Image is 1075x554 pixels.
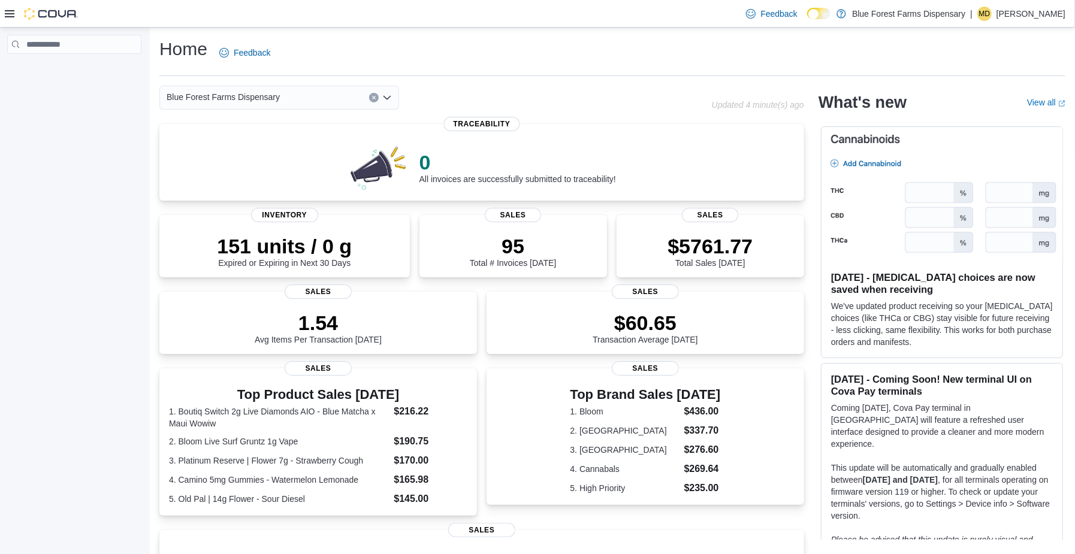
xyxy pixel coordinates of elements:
[684,462,721,476] dd: $269.64
[593,311,698,344] div: Transaction Average [DATE]
[852,7,965,21] p: Blue Forest Farms Dispensary
[684,481,721,495] dd: $235.00
[712,100,804,110] p: Updated 4 minute(s) ago
[485,208,541,222] span: Sales
[159,37,207,61] h1: Home
[1027,98,1065,107] a: View allExternal link
[760,8,797,20] span: Feedback
[255,311,382,335] p: 1.54
[169,435,389,447] dt: 2. Bloom Live Surf Gruntz 1g Vape
[612,361,679,376] span: Sales
[831,462,1053,522] p: This update will be automatically and gradually enabled between , for all terminals operating on ...
[255,311,382,344] div: Avg Items Per Transaction [DATE]
[807,19,808,20] span: Dark Mode
[570,463,680,475] dt: 4. Cannabals
[167,90,280,104] span: Blue Forest Farms Dispensary
[831,373,1053,397] h3: [DATE] - Coming Soon! New terminal UI on Cova Pay terminals
[24,8,78,20] img: Cova
[831,300,1053,348] p: We've updated product receiving so your [MEDICAL_DATA] choices (like THCa or CBG) stay visible fo...
[7,56,141,85] nav: Complex example
[419,150,616,174] p: 0
[977,7,992,21] div: Melise Douglas
[668,234,753,268] div: Total Sales [DATE]
[234,47,270,59] span: Feedback
[285,284,352,299] span: Sales
[668,234,753,258] p: $5761.77
[819,93,907,112] h2: What's new
[593,311,698,335] p: $60.65
[570,482,680,494] dt: 5. High Priority
[863,475,938,485] strong: [DATE] and [DATE]
[443,117,520,131] span: Traceability
[470,234,556,268] div: Total # Invoices [DATE]
[741,2,802,26] a: Feedback
[217,234,352,268] div: Expired or Expiring in Next 30 Days
[570,405,680,417] dt: 1. Bloom
[570,388,721,402] h3: Top Brand Sales [DATE]
[369,93,379,102] button: Clear input
[169,405,389,429] dt: 1. Boutiq Switch 2g Live Diamonds AIO - Blue Matcha x Maui Wowiw
[1058,100,1065,107] svg: External link
[997,7,1065,21] p: [PERSON_NAME]
[169,474,389,486] dt: 4. Camino 5mg Gummies - Watermelon Lemonade
[394,434,467,449] dd: $190.75
[970,7,973,21] p: |
[169,455,389,467] dt: 3. Platinum Reserve | Flower 7g - Strawberry Cough
[807,8,831,20] input: Dark Mode
[285,361,352,376] span: Sales
[684,404,721,419] dd: $436.00
[831,402,1053,450] p: Coming [DATE], Cova Pay terminal in [GEOGRAPHIC_DATA] will feature a refreshed user interface des...
[217,234,352,258] p: 151 units / 0 g
[448,523,515,537] span: Sales
[169,493,389,505] dt: 5. Old Pal | 14g Flower - Sour Diesel
[684,423,721,438] dd: $337.70
[570,425,680,437] dt: 2. [GEOGRAPHIC_DATA]
[251,208,318,222] span: Inventory
[682,208,738,222] span: Sales
[684,443,721,457] dd: $276.60
[419,150,616,184] div: All invoices are successfully submitted to traceability!
[394,473,467,487] dd: $165.98
[570,444,680,456] dt: 3. [GEOGRAPHIC_DATA]
[215,41,275,65] a: Feedback
[382,93,392,102] button: Open list of options
[348,143,410,191] img: 0
[470,234,556,258] p: 95
[394,404,467,419] dd: $216.22
[394,492,467,506] dd: $145.00
[831,271,1053,295] h3: [DATE] - [MEDICAL_DATA] choices are now saved when receiving
[394,453,467,468] dd: $170.00
[612,284,679,299] span: Sales
[169,388,467,402] h3: Top Product Sales [DATE]
[979,7,991,21] span: MD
